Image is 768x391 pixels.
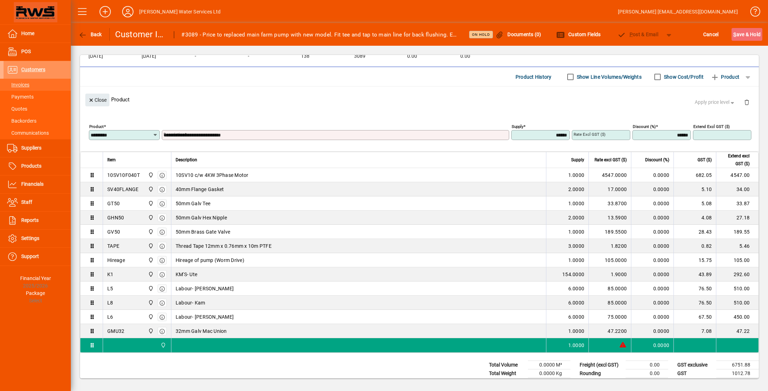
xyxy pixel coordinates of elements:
span: Otorohanga [146,242,154,250]
td: 0.0000 [631,211,673,225]
label: Show Line Volumes/Weights [575,73,642,80]
div: L8 [107,299,113,306]
a: Communications [4,127,71,139]
td: 105.00 [716,253,758,267]
span: Close [88,94,107,106]
span: Labour- [PERSON_NAME] [176,285,234,292]
span: Support [21,253,39,259]
td: 5.08 [673,196,716,211]
span: Otorohanga [146,171,154,179]
a: Suppliers [4,139,71,157]
div: [PERSON_NAME] [EMAIL_ADDRESS][DOMAIN_NAME] [618,6,738,17]
a: POS [4,43,71,61]
span: Description [176,156,197,164]
span: 50mm Galv Tee [176,200,210,207]
mat-label: Description [164,132,184,137]
div: 1.9000 [593,271,627,278]
span: POS [21,49,31,54]
td: 0.0000 [631,239,673,253]
span: Custom Fields [556,32,601,37]
td: Rounding [576,369,626,378]
span: 0.00 [460,54,470,59]
td: 0.00 [626,369,668,378]
td: GST exclusive [674,361,716,369]
td: 15.75 [673,253,716,267]
td: 0.82 [673,239,716,253]
span: 1.0000 [568,200,585,207]
td: 6751.88 [716,361,759,369]
button: Custom Fields [554,28,603,41]
a: Staff [4,194,71,211]
span: 6.0000 [568,285,585,292]
td: 0.0000 [631,281,673,296]
span: Reports [21,217,39,223]
a: Invoices [4,79,71,91]
span: On hold [472,32,490,37]
span: Labour- [PERSON_NAME] [176,313,234,320]
app-page-header-button: Back [71,28,110,41]
td: 5.10 [673,182,716,196]
td: 47.22 [716,324,758,338]
td: 189.55 [716,225,758,239]
span: Financials [21,181,44,187]
a: Backorders [4,115,71,127]
span: 3.0000 [568,242,585,250]
span: 6.0000 [568,299,585,306]
span: Communications [7,130,49,136]
td: 450.00 [716,310,758,324]
td: 0.0000 [631,253,673,267]
span: KM'S- Ute [176,271,197,278]
button: Cancel [701,28,721,41]
div: TAPE [107,242,119,250]
span: Supply [571,156,584,164]
span: Products [21,163,41,169]
div: 33.8700 [593,200,627,207]
span: 2.0000 [568,186,585,193]
td: 4.08 [673,211,716,225]
div: Product [80,86,759,112]
div: [PERSON_NAME] Water Services Ltd [139,6,221,17]
span: Labour- Kam [176,299,205,306]
td: 5.46 [716,239,758,253]
span: 40mm Flange Gasket [176,186,224,193]
td: 0.0000 [631,267,673,281]
td: 0.00 [626,361,668,369]
span: Otorohanga [146,214,154,222]
span: 138 [301,54,309,59]
span: Otorohanga [146,299,154,307]
span: GST ($) [698,156,712,164]
mat-label: Supply [512,124,523,129]
button: Documents (0) [494,28,543,41]
div: Customer Invoice [115,29,167,40]
span: ave & Hold [733,29,761,40]
div: 10SV10F040T [107,172,140,179]
span: Product History [516,71,552,83]
div: GHN50 [107,214,124,221]
span: 6.0000 [568,313,585,320]
a: Reports [4,212,71,229]
span: Extend excl GST ($) [721,152,750,168]
td: 43.89 [673,267,716,281]
span: Otorohanga [146,228,154,236]
span: Cancel [703,29,719,40]
td: 510.00 [716,296,758,310]
span: S [733,32,736,37]
button: Profile [116,5,139,18]
div: GMU32 [107,328,124,335]
mat-label: Rate excl GST ($) [574,132,605,137]
span: Suppliers [21,145,41,151]
td: 682.05 [673,168,716,182]
span: 1.0000 [568,228,585,235]
button: Post & Email [614,28,662,41]
td: 4547.00 [716,168,758,182]
button: Save & Hold [732,28,762,41]
span: Back [78,32,102,37]
td: 0.0000 [631,296,673,310]
app-page-header-button: Close [84,96,111,103]
span: Otorohanga [146,185,154,193]
div: GV50 [107,228,120,235]
td: Total Volume [485,361,528,369]
td: 67.50 [673,310,716,324]
td: 0.0000 M³ [528,361,570,369]
div: K1 [107,271,114,278]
